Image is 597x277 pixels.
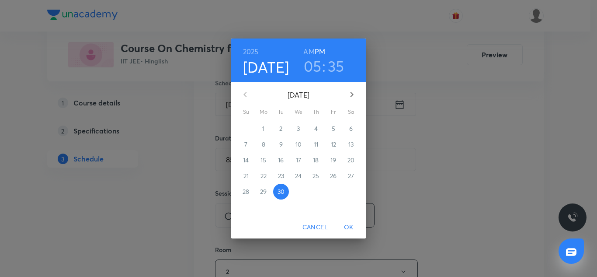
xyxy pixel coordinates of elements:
button: AM [303,46,314,58]
span: Su [238,108,254,116]
button: 35 [328,57,344,75]
span: Mo [256,108,271,116]
button: 30 [273,184,289,200]
span: OK [338,222,359,233]
span: Sa [343,108,359,116]
button: 05 [304,57,322,75]
h3: : [322,57,326,75]
button: 2025 [243,46,259,58]
button: Cancel [299,219,331,235]
span: We [291,108,306,116]
button: OK [335,219,363,235]
span: Th [308,108,324,116]
p: [DATE] [256,90,341,100]
span: Fr [326,108,341,116]
button: PM [315,46,325,58]
span: Tu [273,108,289,116]
button: [DATE] [243,58,289,76]
span: Cancel [302,222,328,233]
p: 30 [278,187,285,196]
